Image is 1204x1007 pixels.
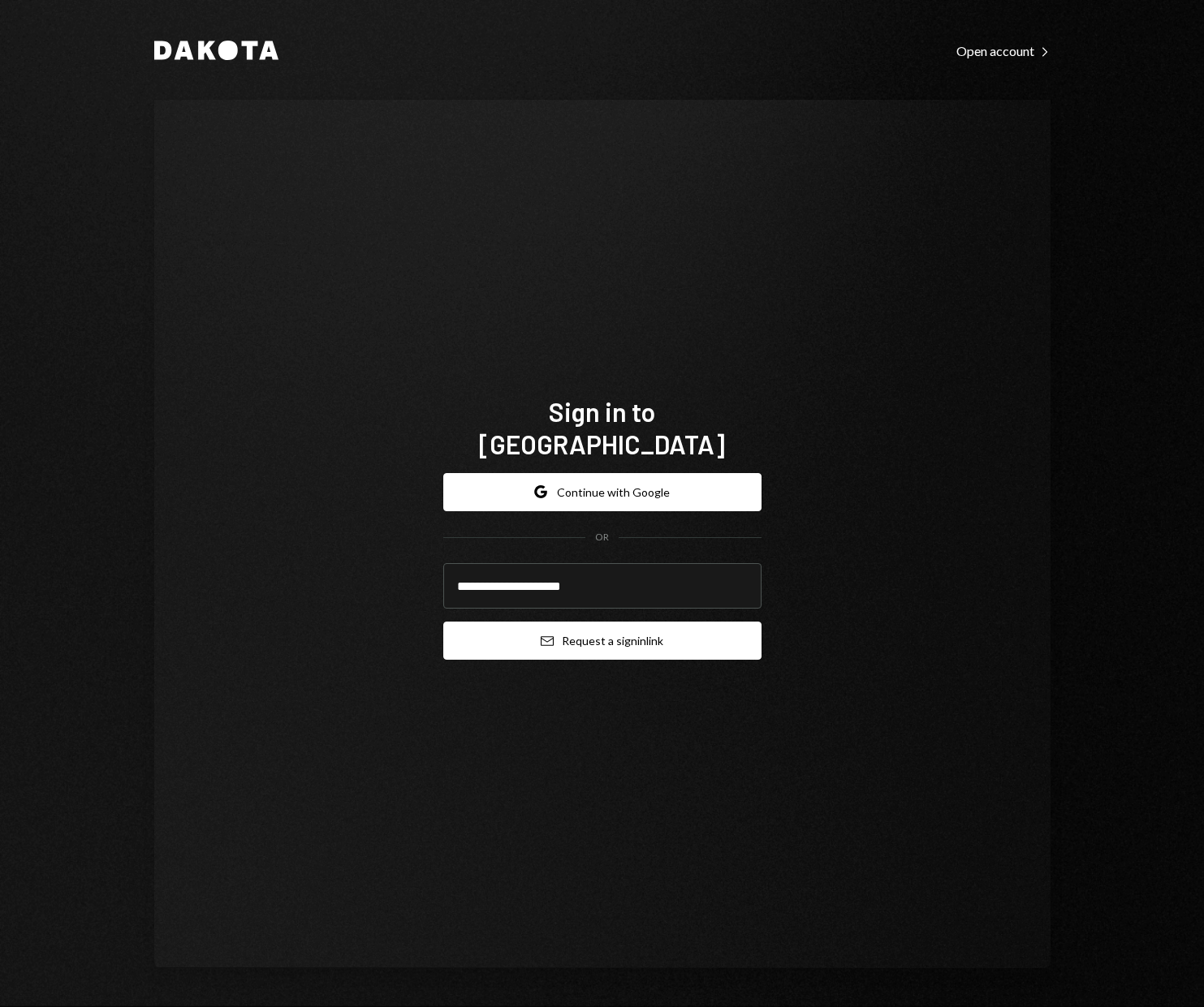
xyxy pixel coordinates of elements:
[443,473,762,511] button: Continue with Google
[443,395,762,460] h1: Sign in to [GEOGRAPHIC_DATA]
[956,43,1051,59] div: Open account
[595,531,609,544] div: OR
[956,41,1051,59] a: Open account
[443,622,762,660] button: Request a signinlink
